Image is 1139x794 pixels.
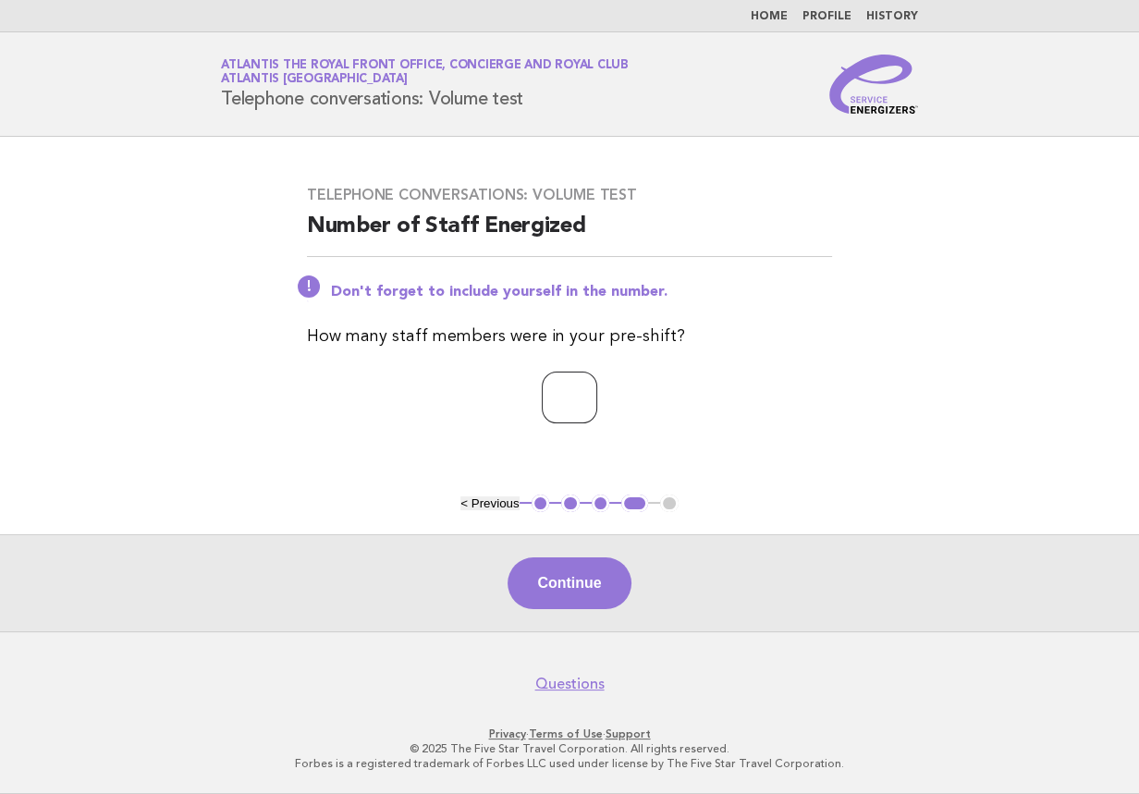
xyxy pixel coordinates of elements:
button: < Previous [460,496,519,510]
button: Continue [508,557,631,609]
a: Terms of Use [529,727,603,740]
button: 2 [561,495,580,513]
h3: Telephone conversations: Volume test [307,186,832,204]
h2: Number of Staff Energized [307,212,832,257]
p: © 2025 The Five Star Travel Corporation. All rights reserved. [26,741,1113,756]
h1: Telephone conversations: Volume test [221,60,629,108]
span: Atlantis [GEOGRAPHIC_DATA] [221,74,408,86]
button: 3 [592,495,610,513]
img: Service Energizers [829,55,918,114]
p: How many staff members were in your pre-shift? [307,324,832,349]
p: · · [26,727,1113,741]
a: Atlantis The Royal Front Office, Concierge and Royal ClubAtlantis [GEOGRAPHIC_DATA] [221,59,629,85]
button: 4 [621,495,648,513]
a: Questions [535,675,605,693]
button: 1 [532,495,550,513]
a: Privacy [489,727,526,740]
a: History [866,11,918,22]
a: Profile [802,11,851,22]
p: Forbes is a registered trademark of Forbes LLC used under license by The Five Star Travel Corpora... [26,756,1113,771]
a: Support [606,727,651,740]
p: Don't forget to include yourself in the number. [331,283,832,301]
a: Home [751,11,788,22]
